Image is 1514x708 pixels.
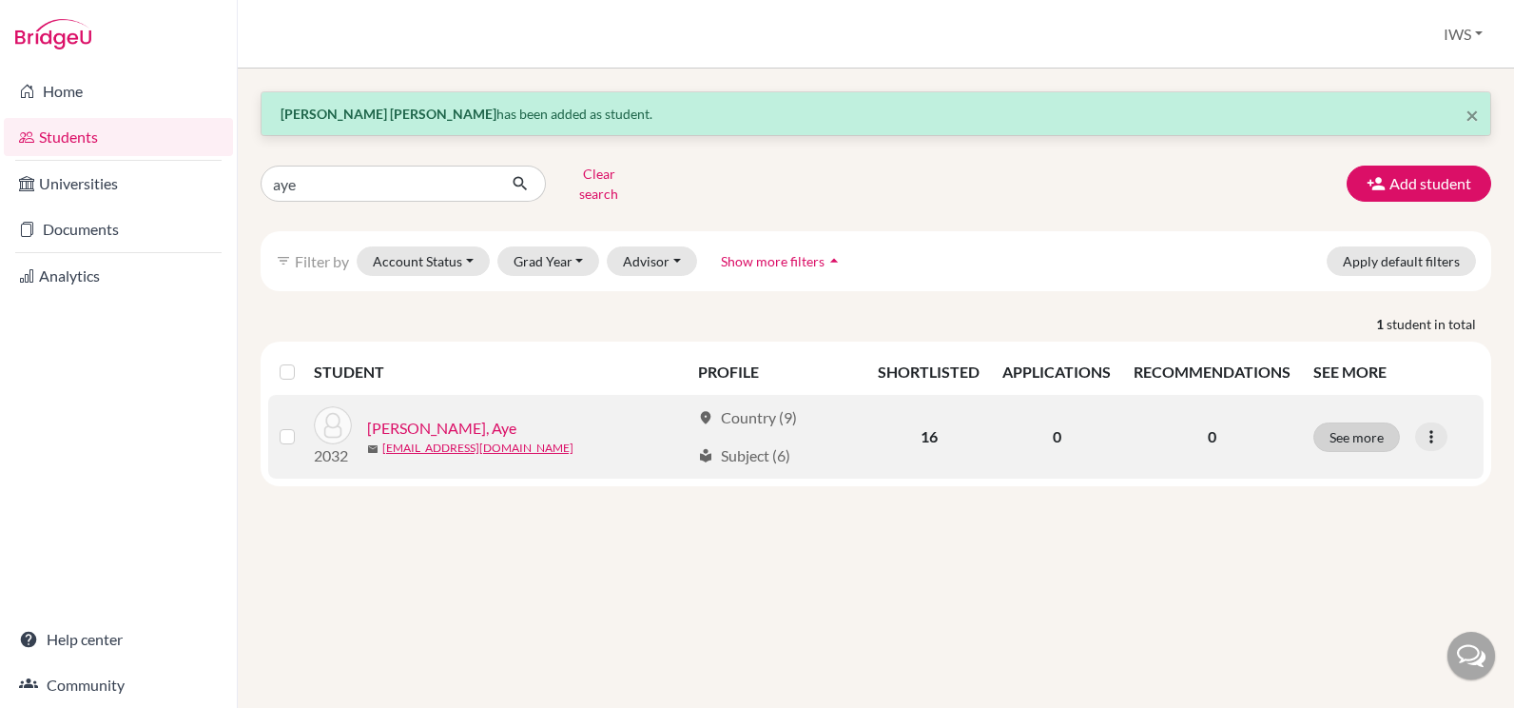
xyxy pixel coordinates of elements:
[367,417,516,440] a: [PERSON_NAME], Aye
[1327,246,1476,276] button: Apply default filters
[15,19,91,49] img: Bridge-U
[281,106,496,122] strong: [PERSON_NAME] [PERSON_NAME]
[1435,16,1491,52] button: IWS
[4,257,233,295] a: Analytics
[1376,314,1387,334] strong: 1
[698,406,797,429] div: Country (9)
[43,13,82,30] span: Help
[497,246,600,276] button: Grad Year
[276,253,291,268] i: filter_list
[281,104,1471,124] p: has been added as student.
[1134,425,1291,448] p: 0
[991,395,1122,479] td: 0
[721,253,825,269] span: Show more filters
[314,349,687,395] th: STUDENT
[1465,101,1479,128] span: ×
[4,72,233,110] a: Home
[546,159,651,208] button: Clear search
[4,666,233,704] a: Community
[1313,423,1400,452] button: See more
[698,410,713,425] span: location_on
[991,349,1122,395] th: APPLICATIONS
[866,349,991,395] th: SHORTLISTED
[1347,166,1491,202] button: Add student
[357,246,490,276] button: Account Status
[261,166,496,202] input: Find student by name...
[1122,349,1302,395] th: RECOMMENDATIONS
[314,406,352,444] img: Chan Kyaw, Aye
[367,443,378,455] span: mail
[825,251,844,270] i: arrow_drop_up
[382,440,573,457] a: [EMAIL_ADDRESS][DOMAIN_NAME]
[4,210,233,248] a: Documents
[4,118,233,156] a: Students
[1465,104,1479,127] button: Close
[698,448,713,463] span: local_library
[687,349,867,395] th: PROFILE
[866,395,991,479] td: 16
[4,620,233,659] a: Help center
[1387,314,1491,334] span: student in total
[607,246,697,276] button: Advisor
[295,252,349,270] span: Filter by
[314,444,352,467] p: 2032
[705,246,860,276] button: Show more filtersarrow_drop_up
[4,165,233,203] a: Universities
[698,444,790,467] div: Subject (6)
[1302,349,1484,395] th: SEE MORE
